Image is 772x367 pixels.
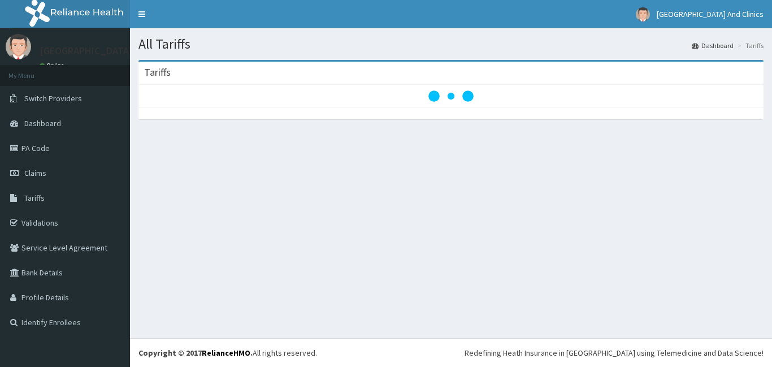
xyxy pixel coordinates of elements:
[692,41,734,50] a: Dashboard
[138,37,764,51] h1: All Tariffs
[465,347,764,359] div: Redefining Heath Insurance in [GEOGRAPHIC_DATA] using Telemedicine and Data Science!
[24,168,46,178] span: Claims
[40,46,183,56] p: [GEOGRAPHIC_DATA] And Clinics
[40,62,67,70] a: Online
[24,193,45,203] span: Tariffs
[130,338,772,367] footer: All rights reserved.
[428,74,474,119] svg: audio-loading
[24,118,61,128] span: Dashboard
[6,34,31,59] img: User Image
[636,7,650,21] img: User Image
[138,348,253,358] strong: Copyright © 2017 .
[657,9,764,19] span: [GEOGRAPHIC_DATA] And Clinics
[202,348,250,358] a: RelianceHMO
[735,41,764,50] li: Tariffs
[144,67,171,77] h3: Tariffs
[24,93,82,103] span: Switch Providers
